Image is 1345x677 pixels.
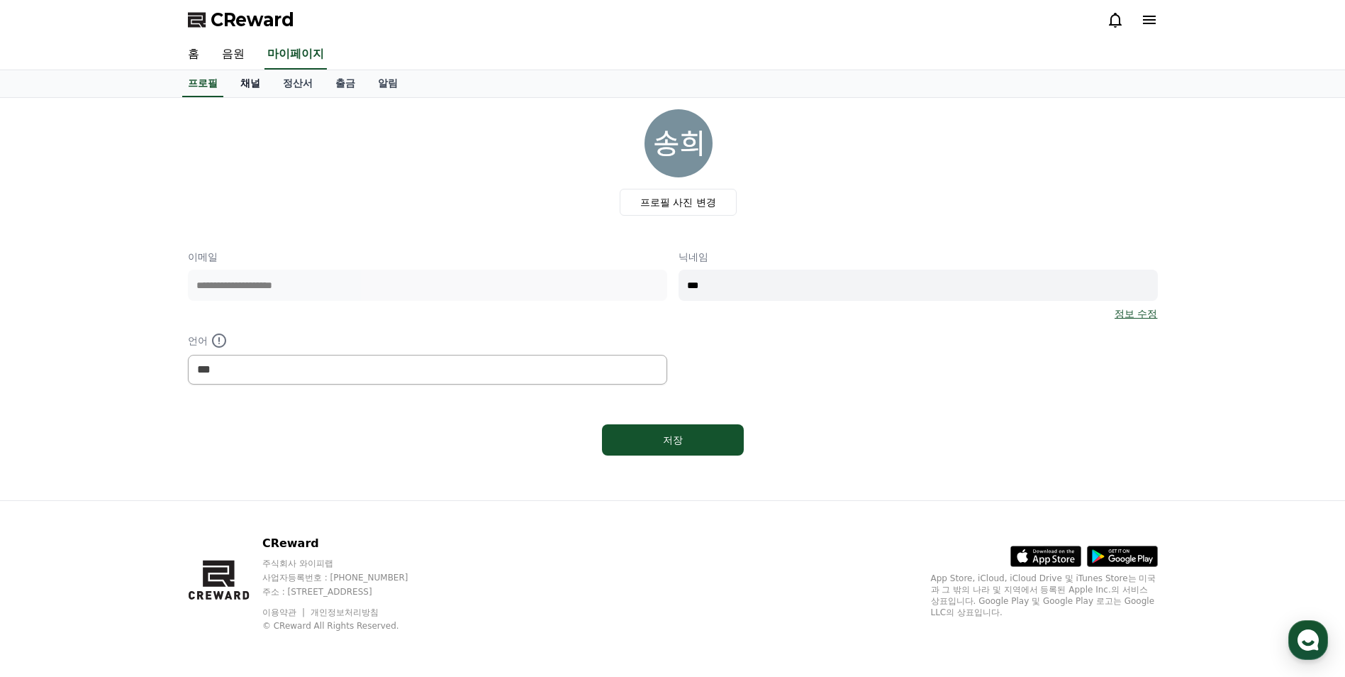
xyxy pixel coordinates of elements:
[188,250,667,264] p: 이메일
[183,450,272,485] a: 설정
[45,471,53,483] span: 홈
[1115,307,1157,321] a: 정보 수정
[4,450,94,485] a: 홈
[262,572,435,583] p: 사업자등록번호 : [PHONE_NUMBER]
[188,9,294,31] a: CReward
[644,109,713,177] img: profile_image
[262,586,435,598] p: 주소 : [STREET_ADDRESS]
[262,607,307,617] a: 이용약관
[272,70,324,97] a: 정산서
[630,433,715,447] div: 저장
[219,471,236,483] span: 설정
[130,472,147,483] span: 대화
[211,9,294,31] span: CReward
[211,40,256,70] a: 음원
[177,40,211,70] a: 홈
[602,424,744,456] button: 저장
[311,607,379,617] a: 개인정보처리방침
[367,70,409,97] a: 알림
[679,250,1158,264] p: 닉네임
[264,40,327,70] a: 마이페이지
[188,332,667,349] p: 언어
[94,450,183,485] a: 대화
[262,535,435,552] p: CReward
[931,573,1158,618] p: App Store, iCloud, iCloud Drive 및 iTunes Store는 미국과 그 밖의 나라 및 지역에서 등록된 Apple Inc.의 서비스 상표입니다. Goo...
[182,70,223,97] a: 프로필
[262,620,435,632] p: © CReward All Rights Reserved.
[620,189,737,216] label: 프로필 사진 변경
[229,70,272,97] a: 채널
[262,558,435,569] p: 주식회사 와이피랩
[324,70,367,97] a: 출금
